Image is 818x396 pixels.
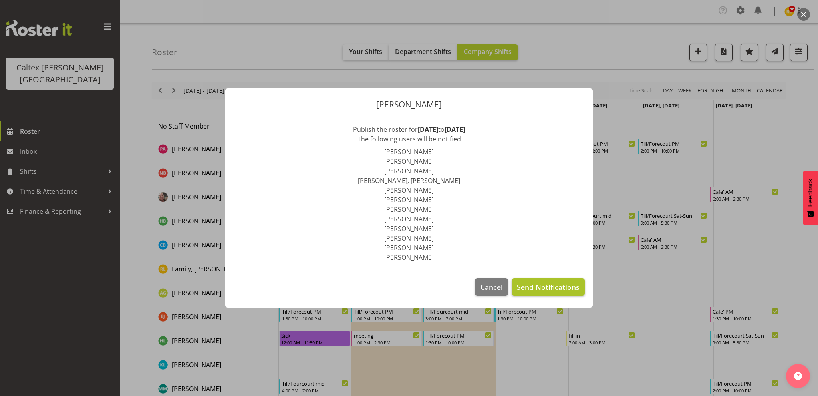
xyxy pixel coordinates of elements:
strong: [DATE] [445,125,465,134]
li: [PERSON_NAME] [233,205,585,214]
li: [PERSON_NAME] [233,147,585,157]
strong: [DATE] [418,125,438,134]
p: Publish the roster for to [233,125,585,134]
span: Cancel [480,282,503,292]
button: Feedback - Show survey [803,171,818,225]
li: [PERSON_NAME] [233,233,585,243]
li: [PERSON_NAME] [233,157,585,166]
p: [PERSON_NAME] [233,100,585,109]
li: [PERSON_NAME], [PERSON_NAME] [233,176,585,185]
img: help-xxl-2.png [794,372,802,380]
li: [PERSON_NAME] [233,166,585,176]
span: Feedback [807,179,814,207]
li: [PERSON_NAME] [233,214,585,224]
li: [PERSON_NAME] [233,243,585,253]
p: The following users will be notified [233,134,585,144]
li: [PERSON_NAME] [233,185,585,195]
li: [PERSON_NAME] [233,253,585,262]
span: Send Notifications [517,282,580,292]
button: Send Notifications [512,278,585,296]
button: Cancel [475,278,508,296]
li: [PERSON_NAME] [233,195,585,205]
li: [PERSON_NAME] [233,224,585,233]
